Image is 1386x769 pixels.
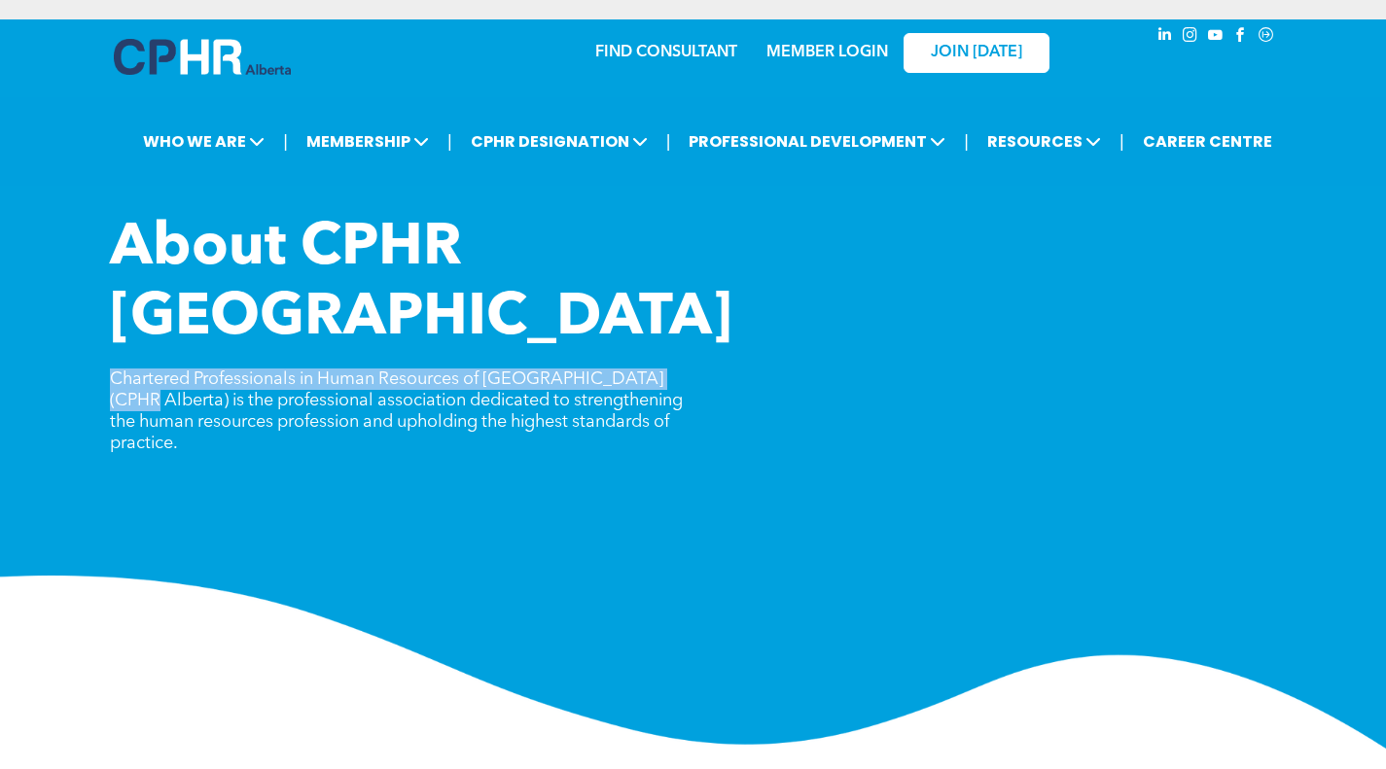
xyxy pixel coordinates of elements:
a: Social network [1256,24,1277,51]
a: linkedin [1155,24,1176,51]
li: | [1119,122,1124,161]
span: MEMBERSHIP [301,123,435,159]
a: facebook [1230,24,1252,51]
a: youtube [1205,24,1226,51]
a: instagram [1180,24,1201,51]
img: A blue and white logo for cp alberta [114,39,291,75]
a: MEMBER LOGIN [766,45,888,60]
span: PROFESSIONAL DEVELOPMENT [683,123,951,159]
li: | [666,122,671,161]
a: FIND CONSULTANT [595,45,737,60]
span: Chartered Professionals in Human Resources of [GEOGRAPHIC_DATA] (CPHR Alberta) is the professiona... [110,370,683,452]
li: | [447,122,452,161]
span: RESOURCES [981,123,1107,159]
span: CPHR DESIGNATION [465,123,654,159]
span: WHO WE ARE [137,123,270,159]
a: JOIN [DATE] [904,33,1049,73]
span: About CPHR [GEOGRAPHIC_DATA] [110,220,732,348]
span: JOIN [DATE] [931,44,1022,62]
a: CAREER CENTRE [1137,123,1278,159]
li: | [964,122,969,161]
li: | [283,122,288,161]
